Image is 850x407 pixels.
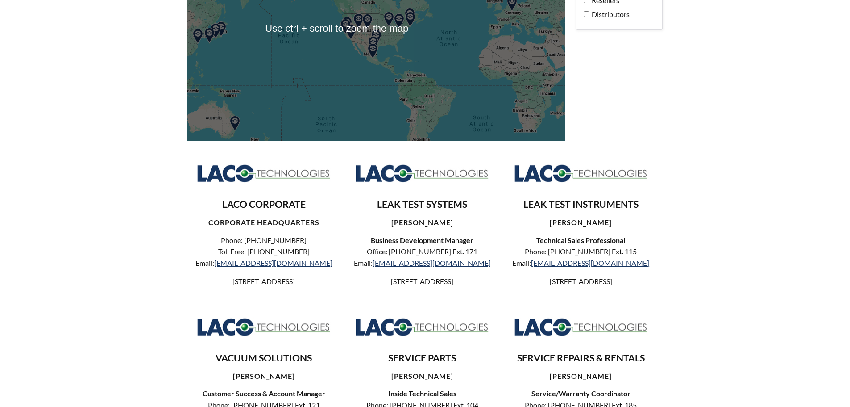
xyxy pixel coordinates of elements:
strong: [PERSON_NAME] [233,372,295,380]
strong: [PERSON_NAME] [550,372,612,380]
label: Distributors [584,8,651,20]
strong: [PERSON_NAME] [550,218,612,227]
a: [EMAIL_ADDRESS][DOMAIN_NAME] [214,259,332,267]
h3: LEAK TEST SYSTEMS [353,198,492,211]
h3: VACUUM SOLUTIONS [195,352,333,365]
p: [STREET_ADDRESS] [353,276,492,287]
strong: Inside Technical Sales [388,389,456,398]
img: Logo_LACO-TECH_hi-res.jpg [355,317,489,336]
strong: Service/Warranty Coordinator [531,389,630,398]
a: [EMAIL_ADDRESS][DOMAIN_NAME] [531,259,649,267]
p: [STREET_ADDRESS] [511,276,650,287]
h3: SERVICE REPAIRS & RENTALS [511,352,650,365]
strong: CORPORATE HEADQUARTERS [208,218,319,227]
h4: [PERSON_NAME] [353,372,492,381]
strong: Business Development Manager [371,236,473,244]
a: [EMAIL_ADDRESS][DOMAIN_NAME] [373,259,491,267]
img: Logo_LACO-TECH_hi-res.jpg [197,164,331,183]
strong: [PERSON_NAME] [391,218,453,227]
p: Phone: [PHONE_NUMBER] Toll Free: [PHONE_NUMBER] Email: [195,235,333,269]
input: Distributors [584,11,589,17]
img: Logo_LACO-TECH_hi-res.jpg [355,164,489,183]
p: Phone: [PHONE_NUMBER] Ext. 115 Email: [511,246,650,269]
h3: SERVICE PARTS [353,352,492,365]
strong: Customer Success & Account Manager [203,389,325,398]
p: [STREET_ADDRESS] [195,276,333,287]
strong: Technical Sales Professional [536,236,625,244]
img: Logo_LACO-TECH_hi-res.jpg [514,317,648,336]
img: Logo_LACO-TECH_hi-res.jpg [514,164,648,183]
h3: LEAK TEST INSTRUMENTS [511,198,650,211]
h3: LACO CORPORATE [195,198,333,211]
p: Office: [PHONE_NUMBER] Ext. 171 Email: [353,246,492,269]
img: Logo_LACO-TECH_hi-res.jpg [197,317,331,336]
